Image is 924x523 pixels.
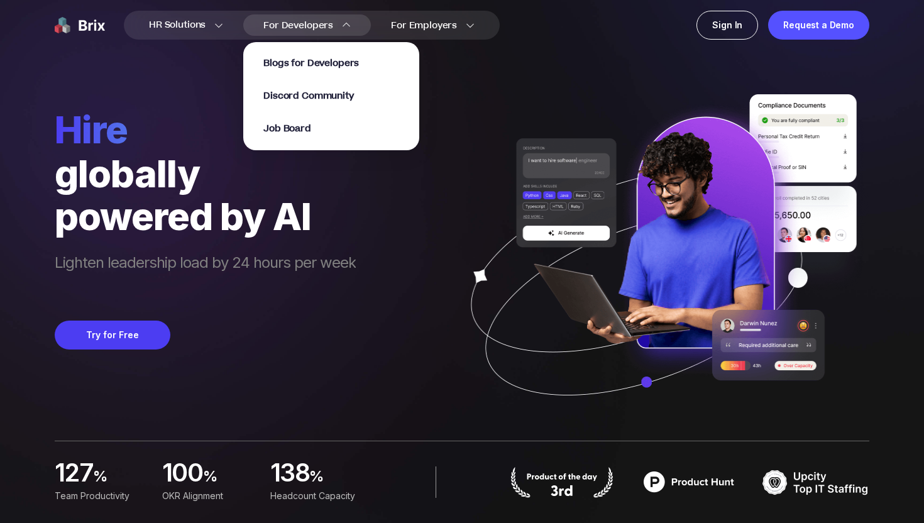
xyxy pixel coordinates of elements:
[696,11,758,40] a: Sign In
[635,466,742,498] img: product hunt badge
[263,56,359,70] a: Blogs for Developers
[55,107,356,152] span: hire
[263,89,353,102] a: Discord Community
[270,489,363,503] div: Headcount Capacity
[203,466,255,492] span: %
[270,461,309,487] span: 138
[55,489,147,503] div: Team Productivity
[768,11,869,40] a: Request a Demo
[263,19,333,32] span: For Developers
[55,195,356,238] div: powered by AI
[448,94,869,432] img: ai generate
[263,121,311,135] a: Job Board
[55,461,93,487] span: 127
[509,466,615,498] img: product hunt badge
[391,19,457,32] span: For Employers
[162,489,255,503] div: OKR Alignment
[762,466,869,498] img: TOP IT STAFFING
[55,152,356,195] div: globally
[309,466,363,492] span: %
[55,321,170,350] button: Try for Free
[162,461,202,487] span: 100
[149,15,206,35] span: HR Solutions
[263,122,311,135] span: Job Board
[93,466,147,492] span: %
[263,57,359,70] span: Blogs for Developers
[55,253,356,295] span: Lighten leadership load by 24 hours per week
